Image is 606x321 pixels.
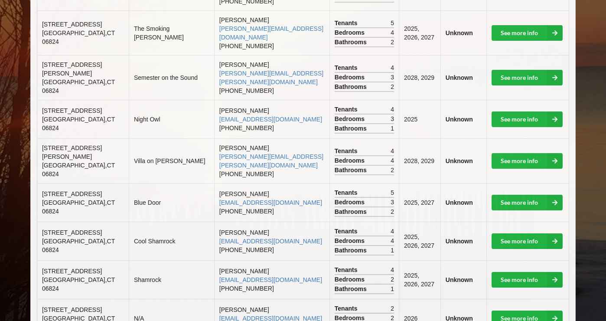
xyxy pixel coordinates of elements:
[42,144,102,160] span: [STREET_ADDRESS][PERSON_NAME]
[335,198,367,206] span: Bedrooms
[214,10,329,55] td: [PERSON_NAME] [PHONE_NUMBER]
[399,10,440,55] td: 2025, 2026, 2027
[446,157,473,164] b: Unknown
[446,238,473,245] b: Unknown
[42,229,102,236] span: [STREET_ADDRESS]
[391,285,394,293] span: 1
[219,25,323,41] a: [PERSON_NAME][EMAIL_ADDRESS][DOMAIN_NAME]
[335,28,367,37] span: Bedrooms
[335,38,369,46] span: Bathrooms
[129,138,214,183] td: Villa on [PERSON_NAME]
[446,199,473,206] b: Unknown
[42,21,102,28] span: [STREET_ADDRESS]
[335,236,367,245] span: Bedrooms
[219,116,322,123] a: [EMAIL_ADDRESS][DOMAIN_NAME]
[391,105,394,114] span: 4
[446,276,473,283] b: Unknown
[335,265,360,274] span: Tenants
[129,10,214,55] td: The Smoking [PERSON_NAME]
[335,147,360,155] span: Tenants
[391,38,394,46] span: 2
[219,199,322,206] a: [EMAIL_ADDRESS][DOMAIN_NAME]
[42,79,115,94] span: [GEOGRAPHIC_DATA] , CT 06824
[335,207,369,216] span: Bathrooms
[42,199,115,215] span: [GEOGRAPHIC_DATA] , CT 06824
[399,100,440,138] td: 2025
[214,260,329,299] td: [PERSON_NAME] [PHONE_NUMBER]
[335,166,369,174] span: Bathrooms
[391,73,394,82] span: 3
[391,188,394,197] span: 5
[391,147,394,155] span: 4
[335,156,367,165] span: Bedrooms
[399,260,440,299] td: 2025, 2026, 2027
[42,116,115,131] span: [GEOGRAPHIC_DATA] , CT 06824
[214,55,329,100] td: [PERSON_NAME] [PHONE_NUMBER]
[335,188,360,197] span: Tenants
[399,222,440,260] td: 2025, 2026, 2027
[335,105,360,114] span: Tenants
[42,29,115,45] span: [GEOGRAPHIC_DATA] , CT 06824
[492,25,563,41] a: See more info
[214,100,329,138] td: [PERSON_NAME] [PHONE_NUMBER]
[219,276,322,283] a: [EMAIL_ADDRESS][DOMAIN_NAME]
[42,107,102,114] span: [STREET_ADDRESS]
[391,304,394,313] span: 2
[129,222,214,260] td: Cool Shamrock
[219,238,322,245] a: [EMAIL_ADDRESS][DOMAIN_NAME]
[42,61,102,77] span: [STREET_ADDRESS][PERSON_NAME]
[335,115,367,123] span: Bedrooms
[42,306,102,313] span: [STREET_ADDRESS]
[492,111,563,127] a: See more info
[335,124,369,133] span: Bathrooms
[335,73,367,82] span: Bedrooms
[335,63,360,72] span: Tenants
[391,166,394,174] span: 2
[129,183,214,222] td: Blue Door
[335,227,360,236] span: Tenants
[391,246,394,255] span: 1
[214,183,329,222] td: [PERSON_NAME] [PHONE_NUMBER]
[391,115,394,123] span: 3
[391,275,394,284] span: 2
[335,304,360,313] span: Tenants
[129,260,214,299] td: Shamrock
[492,233,563,249] a: See more info
[42,276,115,292] span: [GEOGRAPHIC_DATA] , CT 06824
[492,153,563,169] a: See more info
[391,227,394,236] span: 4
[391,28,394,37] span: 4
[335,82,369,91] span: Bathrooms
[219,153,323,169] a: [PERSON_NAME][EMAIL_ADDRESS][PERSON_NAME][DOMAIN_NAME]
[492,195,563,210] a: See more info
[391,82,394,91] span: 2
[492,70,563,85] a: See more info
[335,275,367,284] span: Bedrooms
[391,63,394,72] span: 4
[399,138,440,183] td: 2028, 2029
[399,183,440,222] td: 2025, 2027
[335,19,360,27] span: Tenants
[129,100,214,138] td: Night Owl
[42,238,115,253] span: [GEOGRAPHIC_DATA] , CT 06824
[399,55,440,100] td: 2028, 2029
[391,265,394,274] span: 4
[391,124,394,133] span: 1
[446,29,473,36] b: Unknown
[214,138,329,183] td: [PERSON_NAME] [PHONE_NUMBER]
[492,272,563,288] a: See more info
[335,246,369,255] span: Bathrooms
[129,55,214,100] td: Semester on the Sound
[219,70,323,85] a: [PERSON_NAME][EMAIL_ADDRESS][PERSON_NAME][DOMAIN_NAME]
[335,285,369,293] span: Bathrooms
[391,156,394,165] span: 4
[391,19,394,27] span: 5
[391,207,394,216] span: 2
[391,198,394,206] span: 3
[42,190,102,197] span: [STREET_ADDRESS]
[391,236,394,245] span: 4
[42,162,115,177] span: [GEOGRAPHIC_DATA] , CT 06824
[446,116,473,123] b: Unknown
[446,74,473,81] b: Unknown
[42,268,102,275] span: [STREET_ADDRESS]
